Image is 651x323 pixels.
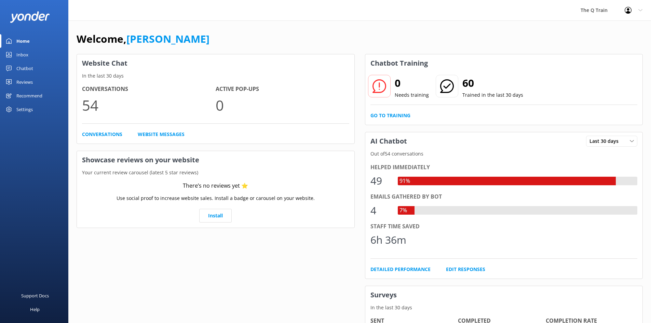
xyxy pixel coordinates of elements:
[365,132,412,150] h3: AI Chatbot
[370,222,638,231] div: Staff time saved
[77,169,354,176] p: Your current review carousel (latest 5 star reviews)
[370,192,638,201] div: Emails gathered by bot
[199,209,232,223] a: Install
[10,11,50,23] img: yonder-white-logo.png
[216,85,349,94] h4: Active Pop-ups
[398,206,409,215] div: 7%
[77,31,209,47] h1: Welcome,
[16,103,33,116] div: Settings
[365,54,433,72] h3: Chatbot Training
[365,286,643,304] h3: Surveys
[82,94,216,117] p: 54
[138,131,185,138] a: Website Messages
[16,75,33,89] div: Reviews
[82,131,122,138] a: Conversations
[395,75,429,91] h2: 0
[398,177,412,186] div: 91%
[16,48,28,62] div: Inbox
[16,34,30,48] div: Home
[462,91,523,99] p: Trained in the last 30 days
[370,202,391,219] div: 4
[183,181,248,190] div: There’s no reviews yet ⭐
[365,304,643,311] p: In the last 30 days
[446,266,485,273] a: Edit Responses
[589,137,623,145] span: Last 30 days
[77,151,354,169] h3: Showcase reviews on your website
[30,302,40,316] div: Help
[16,89,42,103] div: Recommend
[462,75,523,91] h2: 60
[370,232,406,248] div: 6h 36m
[370,163,638,172] div: Helped immediately
[216,94,349,117] p: 0
[21,289,49,302] div: Support Docs
[117,194,315,202] p: Use social proof to increase website sales. Install a badge or carousel on your website.
[82,85,216,94] h4: Conversations
[370,173,391,189] div: 49
[370,112,410,119] a: Go to Training
[126,32,209,46] a: [PERSON_NAME]
[365,150,643,158] p: Out of 54 conversations
[16,62,33,75] div: Chatbot
[77,72,354,80] p: In the last 30 days
[395,91,429,99] p: Needs training
[370,266,431,273] a: Detailed Performance
[77,54,354,72] h3: Website Chat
